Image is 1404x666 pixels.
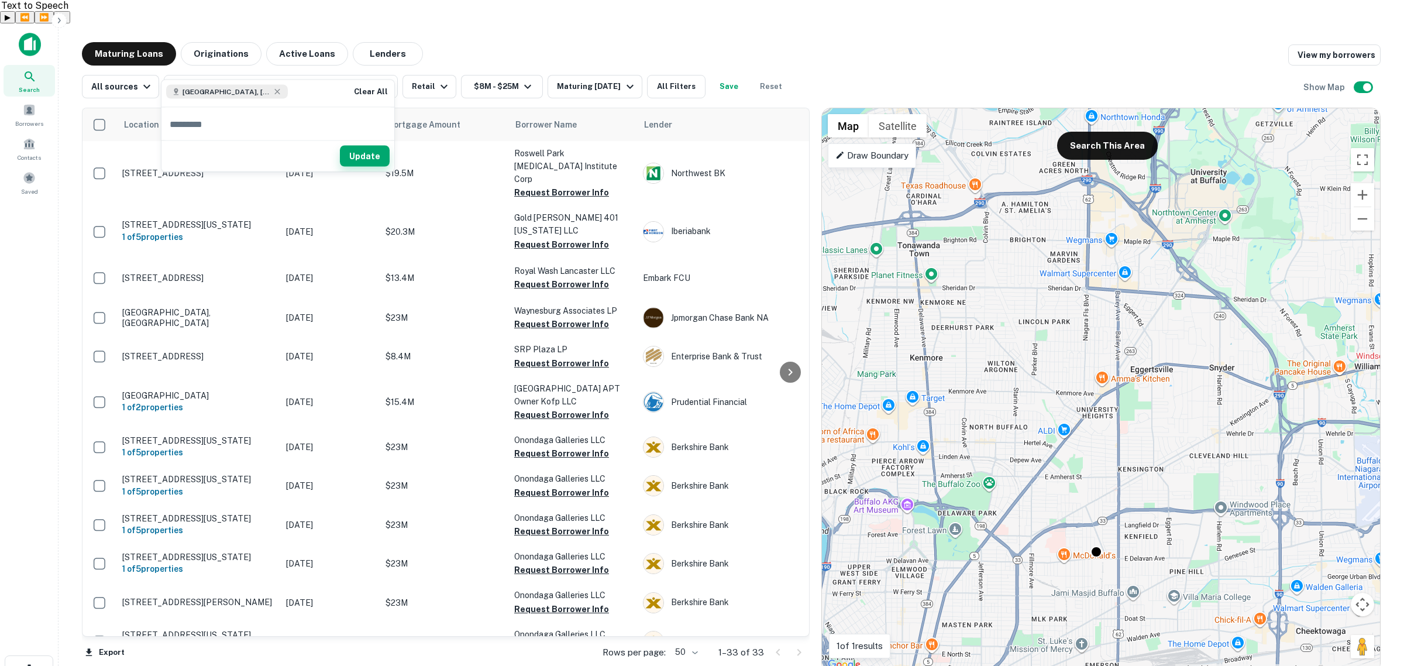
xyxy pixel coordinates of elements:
[837,639,883,653] p: 1 of 1 results
[643,346,663,366] img: picture
[643,346,818,367] div: Enterprise Bank & Trust
[643,592,818,613] div: Berkshire Bank
[514,486,609,500] button: Request Borrower Info
[286,441,374,454] p: [DATE]
[122,446,274,459] h6: 1 of 5 properties
[643,553,818,574] div: Berkshire Bank
[644,118,672,132] span: Lender
[122,630,274,640] p: [STREET_ADDRESS][US_STATE]
[643,307,818,328] div: Jpmorgan Chase Bank NA
[386,635,503,648] p: $23M
[4,167,55,198] a: Saved
[643,272,818,284] p: Embark FCU
[286,635,374,648] p: [DATE]
[386,557,503,570] p: $23M
[122,474,274,485] p: [STREET_ADDRESS][US_STATE]
[386,350,503,363] p: $8.4M
[122,219,274,230] p: [STREET_ADDRESS][US_STATE]
[286,225,374,238] p: [DATE]
[643,476,663,496] img: picture
[643,514,818,535] div: Berkshire Bank
[643,554,663,574] img: picture
[19,33,41,56] img: capitalize-icon.png
[286,596,374,609] p: [DATE]
[266,42,348,66] button: Active Loans
[386,396,503,408] p: $15.4M
[1351,207,1374,231] button: Zoom out
[508,108,637,141] th: Borrower Name
[82,644,128,661] button: Export
[514,628,631,641] p: Onondaga Galleries LLC
[122,513,274,524] p: [STREET_ADDRESS][US_STATE]
[122,562,274,575] h6: 1 of 5 properties
[122,351,274,362] p: [STREET_ADDRESS]
[514,408,609,422] button: Request Borrower Info
[4,65,55,97] a: Search
[514,265,631,277] p: Royal Wash Lancaster LLC
[183,87,270,97] span: [GEOGRAPHIC_DATA], [GEOGRAPHIC_DATA], [GEOGRAPHIC_DATA]
[122,390,274,401] p: [GEOGRAPHIC_DATA]
[514,602,609,616] button: Request Borrower Info
[643,475,818,496] div: Berkshire Bank
[122,231,274,243] h6: 1 of 5 properties
[386,596,503,609] p: $23M
[514,382,631,408] p: [GEOGRAPHIC_DATA] APT Owner Kofp LLC
[340,146,390,167] button: Update
[122,552,274,562] p: [STREET_ADDRESS][US_STATE]
[643,163,663,183] img: picture
[514,589,631,602] p: Onondaga Galleries LLC
[828,114,869,138] button: Show street map
[286,519,374,531] p: [DATE]
[514,434,631,447] p: Onondaga Galleries LLC
[4,133,55,164] div: Contacts
[637,108,824,141] th: Lender
[514,356,609,370] button: Request Borrower Info
[54,11,70,23] button: Settings
[1288,44,1381,66] a: View my borrowers
[122,524,274,537] h6: 1 of 5 properties
[386,272,503,284] p: $13.4M
[643,437,663,457] img: picture
[643,308,663,328] img: picture
[514,524,609,538] button: Request Borrower Info
[670,644,700,661] div: 50
[286,272,374,284] p: [DATE]
[514,317,609,331] button: Request Borrower Info
[514,238,609,252] button: Request Borrower Info
[386,479,503,492] p: $23M
[643,392,663,412] img: picture
[643,515,663,535] img: picture
[869,114,927,138] button: Show satellite imagery
[514,343,631,356] p: SRP Plaza LP
[710,75,748,98] button: Save your search to get updates of matches that match your search criteria.
[82,75,159,98] button: All sources
[122,307,274,328] p: [GEOGRAPHIC_DATA], [GEOGRAPHIC_DATA]
[21,187,38,196] span: Saved
[352,85,390,99] button: Clear All
[4,99,55,131] a: Borrowers
[514,550,631,563] p: Onondaga Galleries LLC
[514,304,631,317] p: Waynesburg Associates LP
[643,221,818,242] div: Iberiabank
[286,350,374,363] p: [DATE]
[647,75,706,98] button: All Filters
[122,168,274,178] p: [STREET_ADDRESS]
[35,11,54,23] button: Forward
[1351,635,1374,658] button: Drag Pegman onto the map to open Street View
[91,80,154,94] div: All sources
[386,167,503,180] p: $19.5M
[122,485,274,498] h6: 1 of 5 properties
[122,401,274,414] h6: 1 of 2 properties
[122,597,274,607] p: [STREET_ADDRESS][PERSON_NAME]
[514,277,609,291] button: Request Borrower Info
[386,441,503,454] p: $23M
[1345,572,1404,629] iframe: Chat Widget
[835,149,909,163] p: Draw Boundary
[461,75,543,98] button: $8M - $25M
[643,631,818,652] div: Berkshire Bank
[514,147,631,186] p: Roswell Park [MEDICAL_DATA] Institute Corp
[643,437,818,458] div: Berkshire Bank
[353,42,423,66] button: Lenders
